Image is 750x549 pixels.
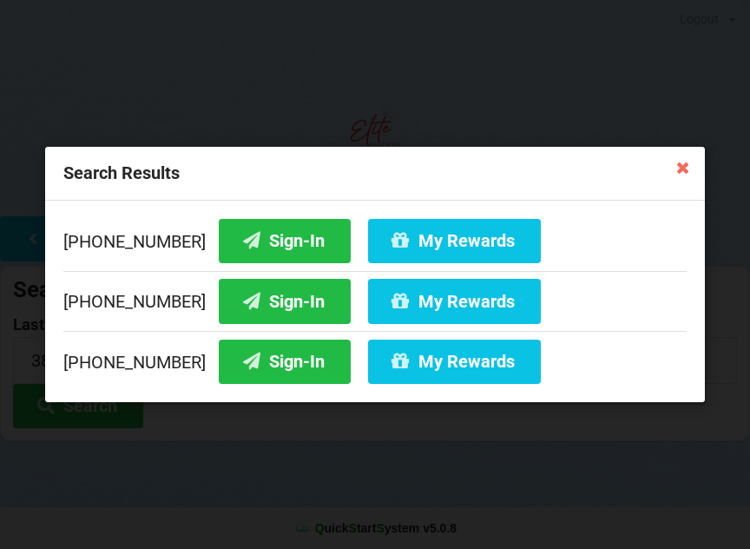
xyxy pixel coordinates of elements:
button: My Rewards [368,340,541,384]
div: Search Results [45,147,705,201]
div: [PHONE_NUMBER] [63,271,687,332]
div: [PHONE_NUMBER] [63,331,687,384]
button: Sign-In [219,279,351,323]
div: [PHONE_NUMBER] [63,219,687,271]
button: Sign-In [219,219,351,263]
button: My Rewards [368,279,541,323]
button: My Rewards [368,219,541,263]
button: Sign-In [219,340,351,384]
